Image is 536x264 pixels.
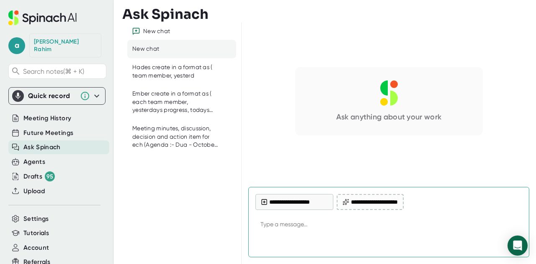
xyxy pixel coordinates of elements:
span: Search notes (⌘ + K) [23,67,104,75]
div: Drafts [23,171,55,181]
button: Upload [23,186,45,196]
div: Ember create in a format as ( each team member, yesterdays progress, todays plan, blockers on the... [132,90,219,114]
div: Open Intercom Messenger [508,236,528,256]
div: Quick record [12,88,102,104]
button: Ask Spinach [23,142,61,152]
div: New chat [132,45,159,53]
button: Account [23,243,49,253]
button: Meeting History [23,114,71,123]
div: Ask anything about your work [336,112,441,122]
div: Quick record [28,92,76,100]
button: Agents [23,157,45,167]
span: a [8,37,25,54]
div: Meeting minutes, discussion, decision and action item for ech (Agenda :- Dua - ⁠October [DEMOGRAP... [132,124,219,149]
div: Send message [507,235,522,250]
div: Hades create in a format as ( team member, yesterd [132,63,219,80]
button: Future Meetings [23,128,73,138]
div: Abdul Rahim [34,38,97,53]
button: Settings [23,214,49,224]
div: 95 [45,171,55,181]
button: Drafts 95 [23,171,55,181]
div: New chat [143,28,170,35]
button: Tutorials [23,228,49,238]
h3: Ask Spinach [122,6,209,22]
